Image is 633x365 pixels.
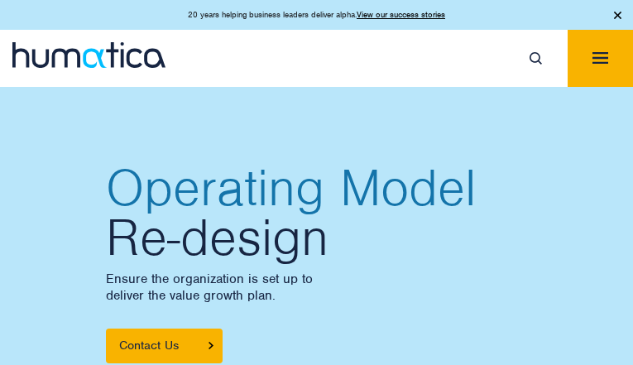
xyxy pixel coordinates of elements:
[357,9,445,20] a: View our success stories
[106,271,511,304] p: Ensure the organization is set up to deliver the value growth plan.
[106,163,511,262] h2: Re-design
[568,30,633,87] button: Toggle navigation
[530,52,542,65] img: search_icon
[592,52,608,64] img: menuicon
[188,8,445,22] p: 20 years helping business leaders deliver alpha.
[106,329,223,363] a: Contact Us
[106,163,511,213] span: Operating Model
[209,342,213,349] img: arrowicon
[12,42,165,68] img: logo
